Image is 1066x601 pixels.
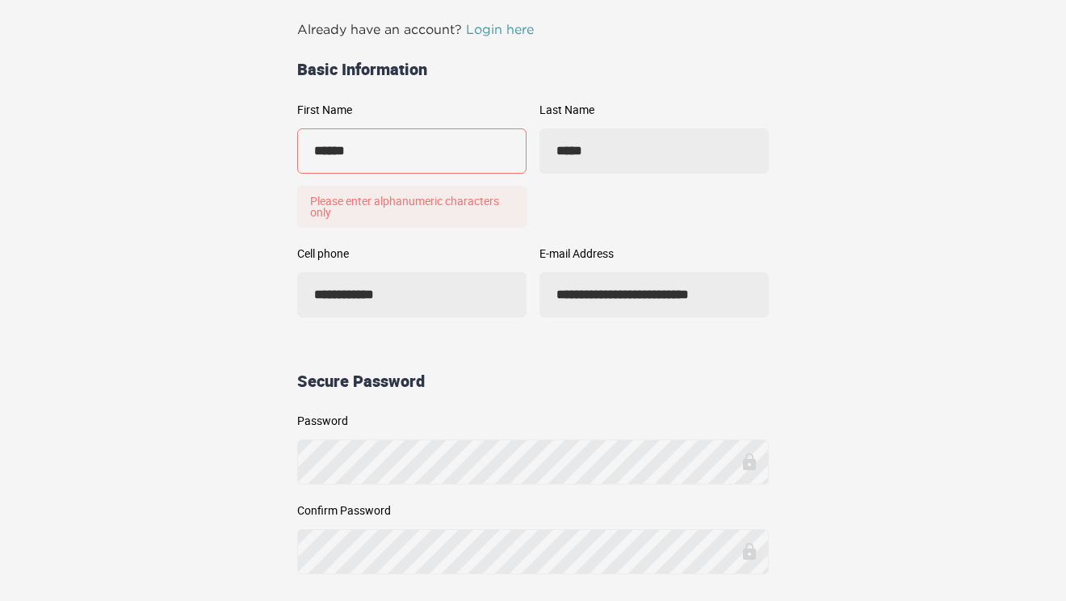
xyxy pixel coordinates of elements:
[291,370,775,393] div: Secure Password
[539,104,769,116] label: Last Name
[297,505,769,516] label: Confirm Password
[297,104,527,116] label: First Name
[466,22,534,36] a: Login here
[291,58,775,82] div: Basic Information
[297,186,527,228] p: Please enter alphanumeric characters only
[539,248,769,259] label: E-mail Address
[297,19,769,39] p: Already have an account?
[297,415,769,427] label: Password
[297,248,527,259] label: Cell phone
